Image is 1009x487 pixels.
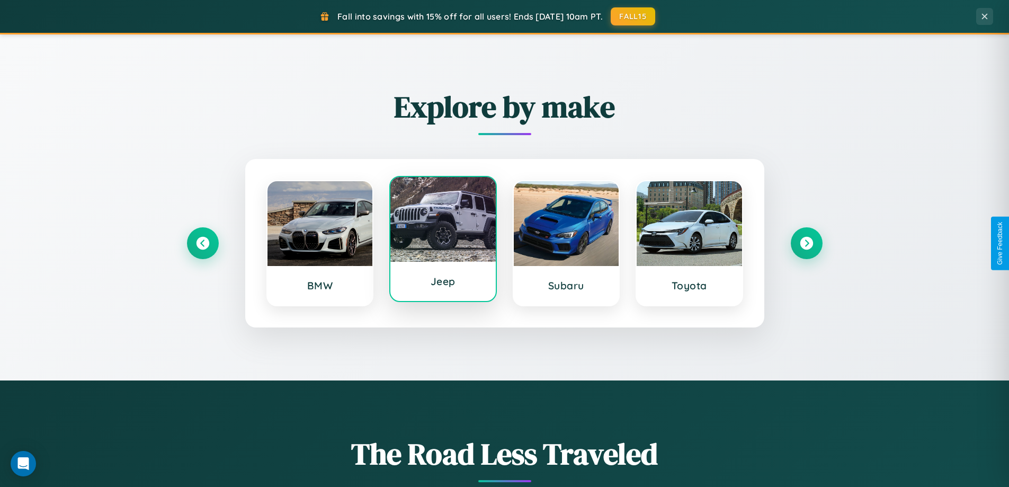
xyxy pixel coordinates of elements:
h3: BMW [278,279,362,292]
h1: The Road Less Traveled [187,433,823,474]
span: Fall into savings with 15% off for all users! Ends [DATE] 10am PT. [337,11,603,22]
h3: Jeep [401,275,485,288]
div: Open Intercom Messenger [11,451,36,476]
div: Give Feedback [996,222,1004,265]
button: FALL15 [611,7,655,25]
h3: Toyota [647,279,731,292]
h3: Subaru [524,279,609,292]
h2: Explore by make [187,86,823,127]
